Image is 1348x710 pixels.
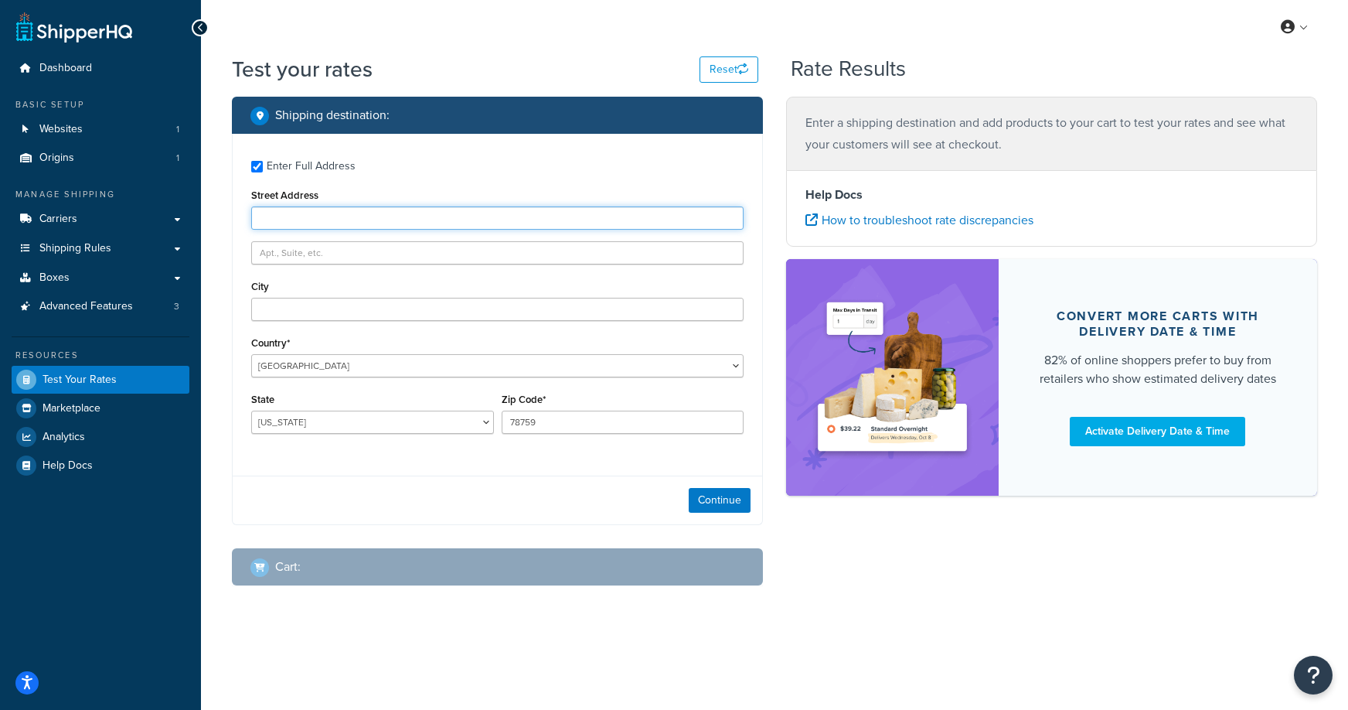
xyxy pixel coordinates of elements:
[39,242,111,255] span: Shipping Rules
[12,54,189,83] a: Dashboard
[251,161,263,172] input: Enter Full Address
[1036,351,1280,388] div: 82% of online shoppers prefer to buy from retailers who show estimated delivery dates
[232,54,373,84] h1: Test your rates
[39,300,133,313] span: Advanced Features
[43,374,117,387] span: Test Your Rates
[251,281,269,292] label: City
[1036,309,1280,340] div: Convert more carts with delivery date & time
[251,337,290,349] label: Country*
[176,152,179,165] span: 1
[39,152,74,165] span: Origins
[251,189,318,201] label: Street Address
[805,211,1033,229] a: How to troubleshoot rate discrepancies
[1294,656,1333,695] button: Open Resource Center
[12,205,189,234] a: Carriers
[251,394,274,405] label: State
[502,394,546,405] label: Zip Code*
[275,108,390,122] h2: Shipping destination :
[12,366,189,394] a: Test Your Rates
[12,292,189,321] a: Advanced Features3
[1070,417,1245,446] a: Activate Delivery Date & Time
[12,115,189,144] li: Websites
[43,459,93,473] span: Help Docs
[275,560,301,574] h2: Cart :
[809,282,975,473] img: feature-image-ddt-36eae7f7280da8017bfb280eaccd9c446f90b1fe08728e4019434db127062ab4.png
[791,57,906,81] h2: Rate Results
[12,292,189,321] li: Advanced Features
[176,123,179,136] span: 1
[700,56,758,83] button: Reset
[43,431,85,444] span: Analytics
[805,112,1298,155] p: Enter a shipping destination and add products to your cart to test your rates and see what your c...
[12,98,189,111] div: Basic Setup
[12,144,189,172] li: Origins
[12,394,189,422] a: Marketplace
[12,423,189,451] a: Analytics
[12,234,189,263] a: Shipping Rules
[12,188,189,201] div: Manage Shipping
[39,62,92,75] span: Dashboard
[174,300,179,313] span: 3
[12,115,189,144] a: Websites1
[12,349,189,362] div: Resources
[689,488,751,513] button: Continue
[267,155,356,177] div: Enter Full Address
[39,123,83,136] span: Websites
[39,213,77,226] span: Carriers
[12,452,189,480] a: Help Docs
[805,186,1298,204] h4: Help Docs
[12,144,189,172] a: Origins1
[12,264,189,292] a: Boxes
[39,271,70,285] span: Boxes
[43,402,100,415] span: Marketplace
[251,241,744,265] input: Apt., Suite, etc.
